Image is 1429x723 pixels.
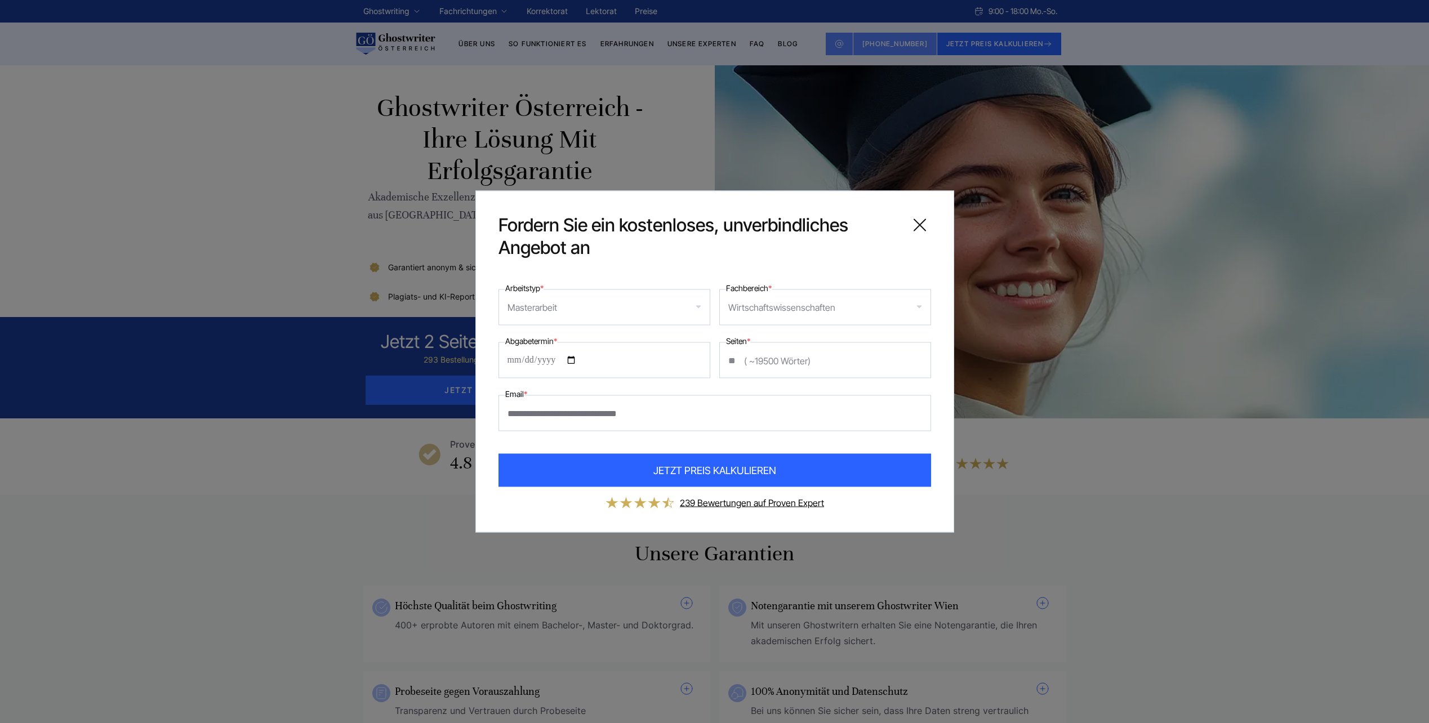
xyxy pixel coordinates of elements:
label: Email [505,387,527,401]
div: Wirtschaftswissenschaften [728,298,835,316]
label: Arbeitstyp [505,282,544,295]
label: Fachbereich [726,282,772,295]
a: 239 Bewertungen auf Proven Expert [680,497,824,508]
span: JETZT PREIS KALKULIEREN [653,463,776,478]
span: Fordern Sie ein kostenloses, unverbindliches Angebot an [498,214,900,259]
label: Abgabetermin [505,334,557,348]
button: JETZT PREIS KALKULIEREN [498,454,931,487]
div: Masterarbeit [508,298,557,316]
label: Seiten [726,334,750,348]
